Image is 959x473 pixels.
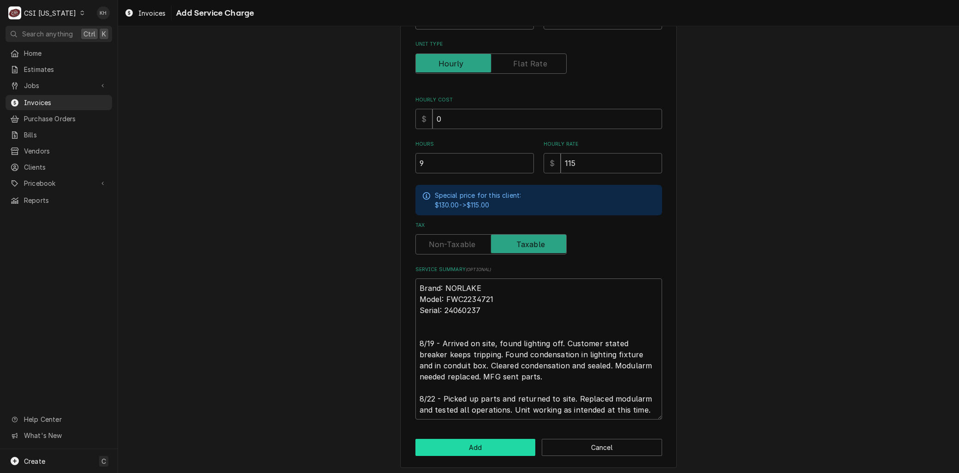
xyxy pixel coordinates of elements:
span: $130.00 -> $115.00 [435,201,490,209]
div: C [8,6,21,19]
label: Service Summary [415,266,662,273]
a: Go to What's New [6,428,112,443]
div: [object Object] [415,141,534,173]
span: Search anything [22,29,73,39]
label: Tax [415,222,662,229]
span: Invoices [24,98,107,107]
button: Add [415,439,536,456]
div: Service Summary [415,266,662,420]
button: Search anythingCtrlK [6,26,112,42]
a: Bills [6,127,112,142]
span: Invoices [138,8,166,18]
div: Hourly Cost [415,96,662,129]
a: Go to Help Center [6,412,112,427]
span: Jobs [24,81,94,90]
span: Bills [24,130,107,140]
span: Reports [24,195,107,205]
div: Unit Type [415,41,662,73]
span: Estimates [24,65,107,74]
span: Ctrl [83,29,95,39]
a: Home [6,46,112,61]
a: Invoices [6,95,112,110]
label: Hourly Rate [544,141,662,148]
div: [object Object] [544,141,662,173]
span: Add Service Charge [173,7,254,19]
span: Purchase Orders [24,114,107,124]
a: Estimates [6,62,112,77]
p: Special price for this client: [435,190,521,200]
a: Vendors [6,143,112,159]
label: Unit Type [415,41,662,48]
a: Go to Jobs [6,78,112,93]
div: Tax [415,222,662,254]
div: Button Group Row [415,439,662,456]
span: ( optional ) [466,267,491,272]
a: Reports [6,193,112,208]
span: What's New [24,431,107,440]
span: K [102,29,106,39]
div: CSI [US_STATE] [24,8,76,18]
a: Go to Pricebook [6,176,112,191]
label: Hourly Cost [415,96,662,104]
div: $ [415,109,432,129]
div: CSI Kentucky's Avatar [8,6,21,19]
span: C [101,456,106,466]
span: Create [24,457,45,465]
button: Cancel [542,439,662,456]
a: Invoices [121,6,169,21]
div: $ [544,153,561,173]
span: Home [24,48,107,58]
span: Pricebook [24,178,94,188]
label: Hours [415,141,534,148]
textarea: Brand: NORLAKE Model: FWC2234721 Serial: 24060237 8/19 - Arrived on site, found lighting off. Cus... [415,278,662,420]
span: Clients [24,162,107,172]
a: Clients [6,160,112,175]
div: KH [97,6,110,19]
div: Kyley Hunnicutt's Avatar [97,6,110,19]
div: Button Group [415,439,662,456]
a: Purchase Orders [6,111,112,126]
span: Vendors [24,146,107,156]
span: Help Center [24,414,107,424]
